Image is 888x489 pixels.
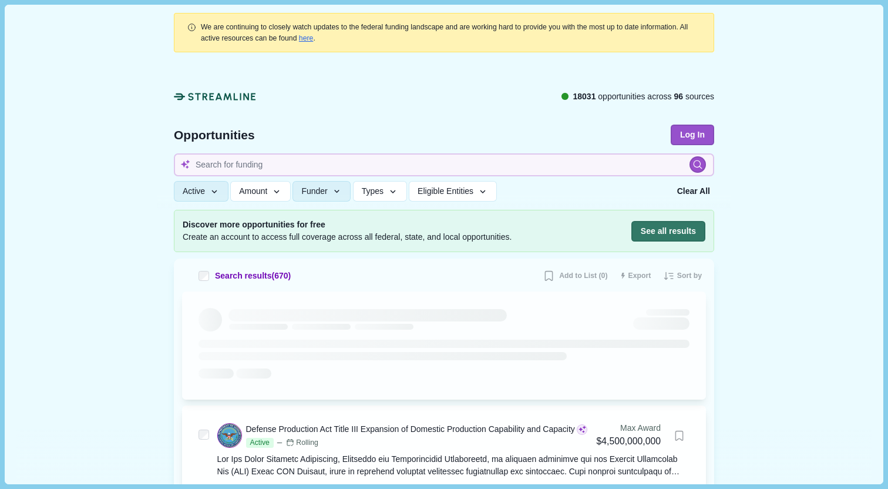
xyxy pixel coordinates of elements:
[659,267,706,286] button: Sort by
[215,270,291,282] span: Search results ( 670 )
[183,231,512,243] span: Create an account to access full coverage across all federal, state, and local opportunities.
[174,129,255,141] span: Opportunities
[246,438,274,448] span: Active
[362,186,384,196] span: Types
[183,219,512,231] span: Discover more opportunities for free
[301,186,327,196] span: Funder
[201,23,688,42] span: We are continuing to closely watch updates to the federal funding landscape and are working hard ...
[539,267,611,286] button: Add to List (0)
[597,422,661,434] div: Max Award
[217,453,690,478] div: Lor Ips Dolor Sitametc Adipiscing, Elitseddo eiu Temporincidid Utlaboreetd, ma aliquaen adminimve...
[671,125,714,145] button: Log In
[409,181,496,202] button: Eligible Entities
[292,181,351,202] button: Funder
[239,186,267,196] span: Amount
[674,92,684,101] span: 96
[174,181,228,202] button: Active
[573,91,714,103] span: opportunities across sources
[669,426,689,446] button: Bookmark this grant.
[418,186,473,196] span: Eligible Entities
[631,221,705,242] button: See all results
[286,438,318,448] div: Rolling
[673,181,714,202] button: Clear All
[597,434,661,449] div: $4,500,000,000
[353,181,407,202] button: Types
[201,22,701,43] div: .
[246,423,575,436] div: Defense Production Act Title III Expansion of Domestic Production Capability and Capacity
[299,34,314,42] a: here
[616,267,655,286] button: Export results to CSV (250 max)
[573,92,596,101] span: 18031
[174,153,714,176] input: Search for funding
[183,186,205,196] span: Active
[218,424,241,447] img: DOD.png
[230,181,291,202] button: Amount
